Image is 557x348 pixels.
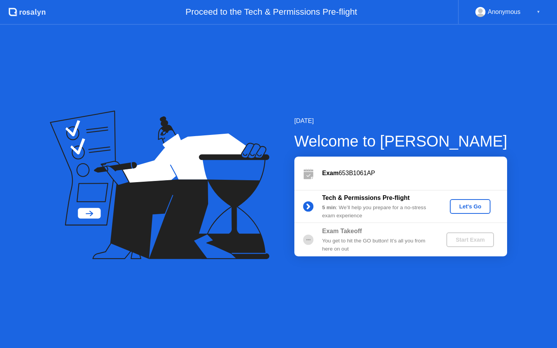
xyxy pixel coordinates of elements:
b: 5 min [322,205,336,210]
div: You get to hit the GO button! It’s all you from here on out [322,237,434,253]
div: : We’ll help you prepare for a no-stress exam experience [322,204,434,220]
div: 653B1061AP [322,169,507,178]
div: Anonymous [488,7,521,17]
div: Let's Go [453,203,487,210]
b: Exam [322,170,339,176]
div: Start Exam [449,237,491,243]
div: [DATE] [294,116,507,126]
button: Let's Go [450,199,490,214]
b: Tech & Permissions Pre-flight [322,194,410,201]
div: ▼ [536,7,540,17]
b: Exam Takeoff [322,228,362,234]
div: Welcome to [PERSON_NAME] [294,130,507,153]
button: Start Exam [446,232,494,247]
